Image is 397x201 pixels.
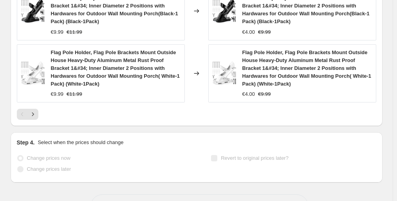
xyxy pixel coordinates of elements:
[51,28,64,36] div: €9.99
[258,90,271,98] strike: €9.99
[38,139,123,146] p: Select when the prices should change
[242,90,255,98] div: €4.00
[51,90,64,98] div: €9.99
[27,155,70,161] span: Change prices now
[213,62,236,85] img: B1C8EBE9-895A-FD91-6FAE-D1B10349B87A_80x.jpg
[242,28,255,36] div: €4.00
[258,28,271,36] strike: €9.99
[17,109,38,120] nav: Pagination
[27,166,71,172] span: Change prices later
[242,49,372,87] span: Flag Pole Holder, Flag Pole Brackets Mount Outside House Heavy-Duty Aluminum Metal Rust Proof Bra...
[21,62,45,85] img: B1C8EBE9-895A-FD91-6FAE-D1B10349B87A_80x.jpg
[51,49,180,87] span: Flag Pole Holder, Flag Pole Brackets Mount Outside House Heavy-Duty Aluminum Metal Rust Proof Bra...
[221,155,289,161] span: Revert to original prices later?
[67,90,82,98] strike: €11.99
[17,139,35,146] h2: Step 4.
[67,28,82,36] strike: €11.99
[27,109,38,120] button: Next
